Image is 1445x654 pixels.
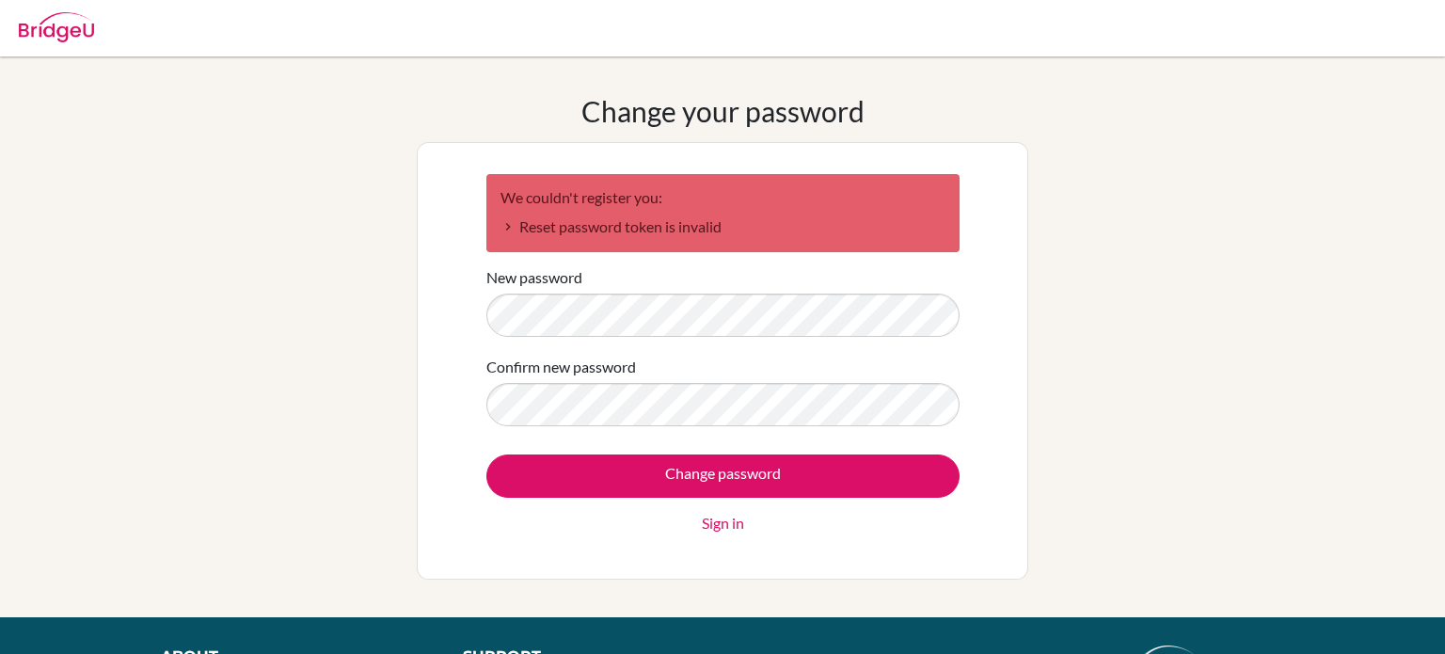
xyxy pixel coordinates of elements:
h1: Change your password [581,94,865,128]
h2: We couldn't register you: [500,188,945,206]
label: New password [486,266,582,289]
label: Confirm new password [486,356,636,378]
img: Bridge-U [19,12,94,42]
input: Change password [486,455,960,498]
li: Reset password token is invalid [500,215,945,238]
a: Sign in [702,512,744,534]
